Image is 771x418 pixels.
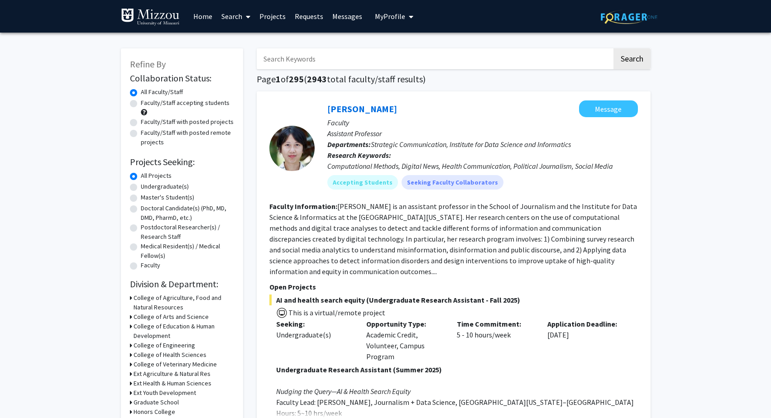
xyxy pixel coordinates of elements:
label: Doctoral Candidate(s) (PhD, MD, DMD, PharmD, etc.) [141,204,234,223]
b: Research Keywords: [327,151,391,160]
label: Faculty [141,261,160,270]
h3: Ext Health & Human Sciences [134,379,211,388]
span: Strategic Communication, Institute for Data Science and Informatics [371,140,571,149]
a: [PERSON_NAME] [327,103,397,114]
label: Faculty/Staff accepting students [141,98,230,108]
p: Faculty [327,117,638,128]
h3: College of Health Sciences [134,350,206,360]
a: Requests [290,0,328,32]
h3: Honors College [134,407,175,417]
h3: College of Education & Human Development [134,322,234,341]
strong: Undergraduate Research Assistant (Summer 2025) [276,365,442,374]
h3: College of Veterinary Medicine [134,360,217,369]
span: Faculty Lead: [PERSON_NAME], Journalism + Data Science, [GEOGRAPHIC_DATA][US_STATE]–[GEOGRAPHIC_D... [276,398,634,407]
h3: College of Engineering [134,341,195,350]
h3: Ext Agriculture & Natural Res [134,369,211,379]
span: Refine By [130,58,166,70]
a: Projects [255,0,290,32]
h2: Division & Department: [130,279,234,290]
h3: Graduate School [134,398,179,407]
fg-read-more: [PERSON_NAME] is an assistant professor in the School of Journalism and the Institute for Data Sc... [269,202,637,276]
button: Message Chau Tong [579,100,638,117]
label: Undergraduate(s) [141,182,189,191]
p: Application Deadline: [547,318,624,329]
label: Master's Student(s) [141,193,194,202]
div: 5 - 10 hours/week [450,318,541,362]
h3: College of Agriculture, Food and Natural Resources [134,293,234,312]
label: Faculty/Staff with posted remote projects [141,128,234,147]
input: Search Keywords [257,48,612,69]
span: Hours: 5~10 hrs/week [276,408,342,418]
p: Assistant Professor [327,128,638,139]
p: Time Commitment: [457,318,534,329]
span: This is a virtual/remote project [287,308,385,317]
label: Medical Resident(s) / Medical Fellow(s) [141,242,234,261]
span: 2943 [307,73,327,85]
span: AI and health search equity (Undergraduate Research Assistant - Fall 2025) [269,294,638,305]
b: Departments: [327,140,371,149]
p: Opportunity Type: [366,318,443,329]
a: Messages [328,0,367,32]
mat-chip: Seeking Faculty Collaborators [402,175,503,190]
h2: Collaboration Status: [130,73,234,84]
h1: Page of ( total faculty/staff results) [257,74,651,85]
h2: Projects Seeking: [130,157,234,167]
em: Nudging the Query—AI & Health Search Equity [276,387,411,396]
img: ForagerOne Logo [601,10,657,24]
p: Seeking: [276,318,353,329]
span: 295 [289,73,304,85]
h3: College of Arts and Science [134,312,209,322]
div: [DATE] [541,318,631,362]
label: Postdoctoral Researcher(s) / Research Staff [141,223,234,242]
div: Undergraduate(s) [276,329,353,340]
a: Search [217,0,255,32]
img: University of Missouri Logo [121,8,180,26]
p: Open Projects [269,281,638,292]
b: Faculty Information: [269,202,337,211]
div: Computational Methods, Digital News, Health Communication, Political Journalism, Social Media [327,161,638,171]
h3: Ext Youth Development [134,388,196,398]
label: All Faculty/Staff [141,87,183,97]
span: My Profile [375,12,405,21]
button: Search [613,48,651,69]
mat-chip: Accepting Students [327,175,398,190]
a: Home [189,0,217,32]
label: All Projects [141,171,172,180]
label: Faculty/Staff with posted projects [141,117,234,127]
div: Academic Credit, Volunteer, Campus Program [359,318,450,362]
span: 1 [276,73,281,85]
iframe: Chat [7,377,38,411]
